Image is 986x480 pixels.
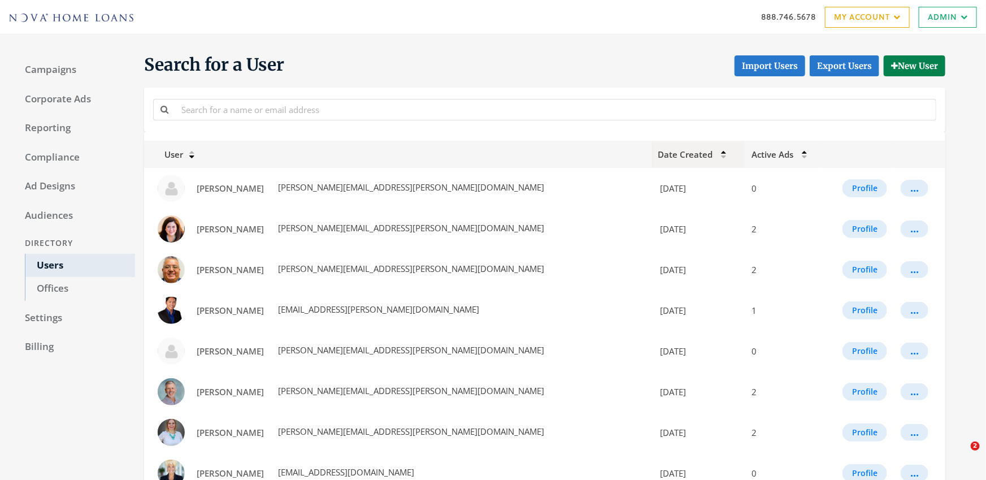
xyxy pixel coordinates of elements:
[910,391,919,392] div: ...
[910,432,919,433] div: ...
[276,426,544,437] span: [PERSON_NAME][EMAIL_ADDRESS][PERSON_NAME][DOMAIN_NAME]
[14,58,135,82] a: Campaigns
[745,331,822,371] td: 0
[910,310,919,311] div: ...
[842,423,887,442] button: Profile
[175,99,936,120] input: Search for a name or email address
[189,382,271,403] a: [PERSON_NAME]
[14,88,135,111] a: Corporate Ads
[842,383,887,401] button: Profile
[901,302,928,319] button: ...
[158,378,185,405] img: Brian Bissell profile
[910,473,919,474] div: ...
[189,300,271,321] a: [PERSON_NAME]
[197,386,264,397] span: [PERSON_NAME]
[745,412,822,453] td: 2
[901,424,928,441] button: ...
[14,335,135,359] a: Billing
[948,442,975,469] iframe: Intercom live chat
[197,223,264,235] span: [PERSON_NAME]
[910,269,919,270] div: ...
[651,371,745,412] td: [DATE]
[910,351,919,352] div: ...
[9,14,133,21] img: Adwerx
[745,249,822,290] td: 2
[160,105,168,114] i: Search for a name or email address
[189,219,271,240] a: [PERSON_NAME]
[189,260,271,280] a: [PERSON_NAME]
[825,7,910,28] a: My Account
[189,422,271,443] a: [PERSON_NAME]
[197,183,264,194] span: [PERSON_NAME]
[14,146,135,170] a: Compliance
[910,228,919,230] div: ...
[901,220,928,237] button: ...
[658,149,713,160] span: Date Created
[158,338,185,365] img: Brad Henderson profile
[651,331,745,371] td: [DATE]
[842,261,887,279] button: Profile
[14,306,135,330] a: Settings
[197,345,264,357] span: [PERSON_NAME]
[842,220,887,238] button: Profile
[158,256,185,283] img: Arnold Montiel profile
[761,11,816,23] a: 888.746.5678
[651,249,745,290] td: [DATE]
[189,178,271,199] a: [PERSON_NAME]
[197,305,264,316] span: [PERSON_NAME]
[197,264,264,275] span: [PERSON_NAME]
[745,209,822,249] td: 2
[884,55,945,76] button: New User
[752,149,793,160] span: Active Ads
[842,342,887,360] button: Profile
[919,7,977,28] a: Admin
[651,168,745,209] td: [DATE]
[197,427,264,438] span: [PERSON_NAME]
[810,55,879,76] a: Export Users
[14,175,135,198] a: Ad Designs
[901,343,928,360] button: ...
[158,215,185,243] img: Ann Bryant profile
[158,419,185,446] img: Carrie Stigers profile
[276,222,544,233] span: [PERSON_NAME][EMAIL_ADDRESS][PERSON_NAME][DOMAIN_NAME]
[901,383,928,400] button: ...
[745,290,822,331] td: 1
[14,204,135,228] a: Audiences
[901,261,928,278] button: ...
[25,254,135,278] a: Users
[745,371,822,412] td: 2
[735,55,805,76] button: Import Users
[276,304,479,315] span: [EMAIL_ADDRESS][PERSON_NAME][DOMAIN_NAME]
[158,297,185,324] img: Ben Comia profile
[276,466,414,478] span: [EMAIL_ADDRESS][DOMAIN_NAME]
[276,263,544,274] span: [PERSON_NAME][EMAIL_ADDRESS][PERSON_NAME][DOMAIN_NAME]
[651,209,745,249] td: [DATE]
[651,290,745,331] td: [DATE]
[151,149,183,160] span: User
[901,180,928,197] button: ...
[842,301,887,319] button: Profile
[276,344,544,356] span: [PERSON_NAME][EMAIL_ADDRESS][PERSON_NAME][DOMAIN_NAME]
[144,54,284,76] span: Search for a User
[14,233,135,254] div: Directory
[971,442,980,451] span: 2
[276,181,544,193] span: [PERSON_NAME][EMAIL_ADDRESS][PERSON_NAME][DOMAIN_NAME]
[910,188,919,189] div: ...
[276,385,544,396] span: [PERSON_NAME][EMAIL_ADDRESS][PERSON_NAME][DOMAIN_NAME]
[842,179,887,197] button: Profile
[189,341,271,362] a: [PERSON_NAME]
[197,468,264,479] span: [PERSON_NAME]
[745,168,822,209] td: 0
[14,116,135,140] a: Reporting
[25,277,135,301] a: Offices
[158,175,185,202] img: Angela Dacquisto profile
[651,412,745,453] td: [DATE]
